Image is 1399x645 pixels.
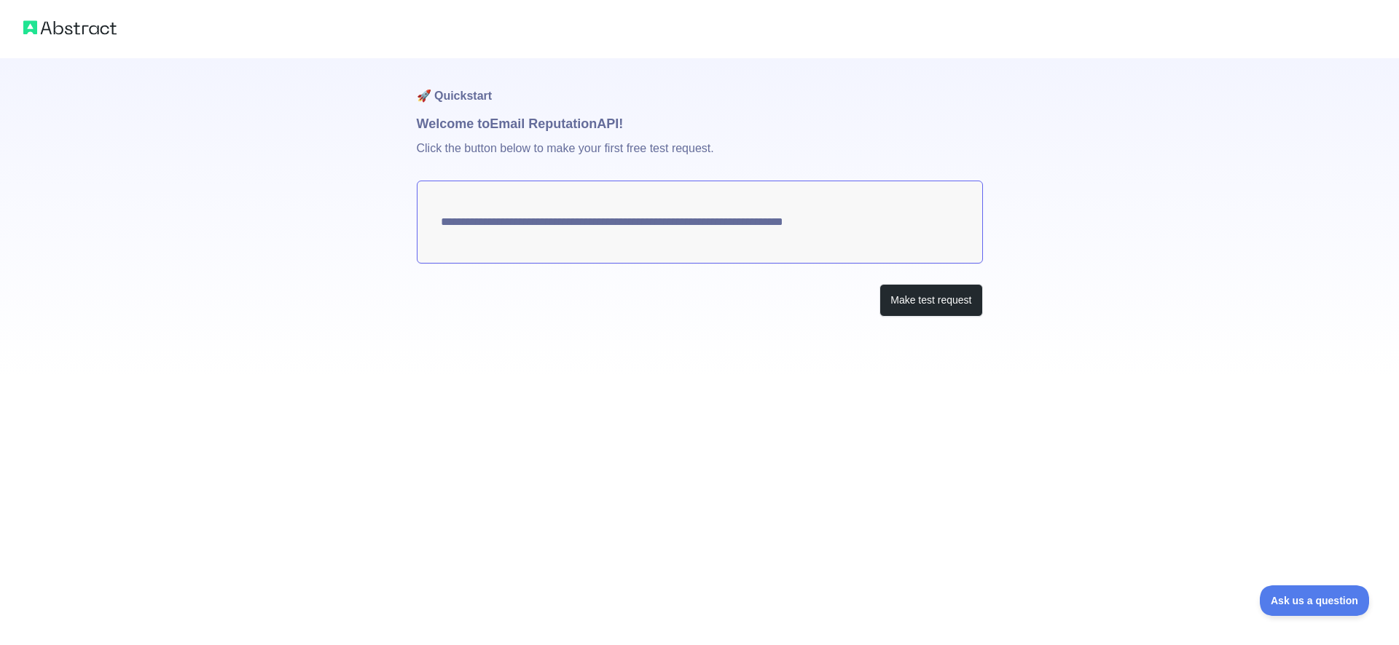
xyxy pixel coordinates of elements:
img: Abstract logo [23,17,117,38]
p: Click the button below to make your first free test request. [417,134,983,181]
iframe: Toggle Customer Support [1260,585,1370,616]
h1: Welcome to Email Reputation API! [417,114,983,134]
h1: 🚀 Quickstart [417,58,983,114]
button: Make test request [879,284,982,317]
